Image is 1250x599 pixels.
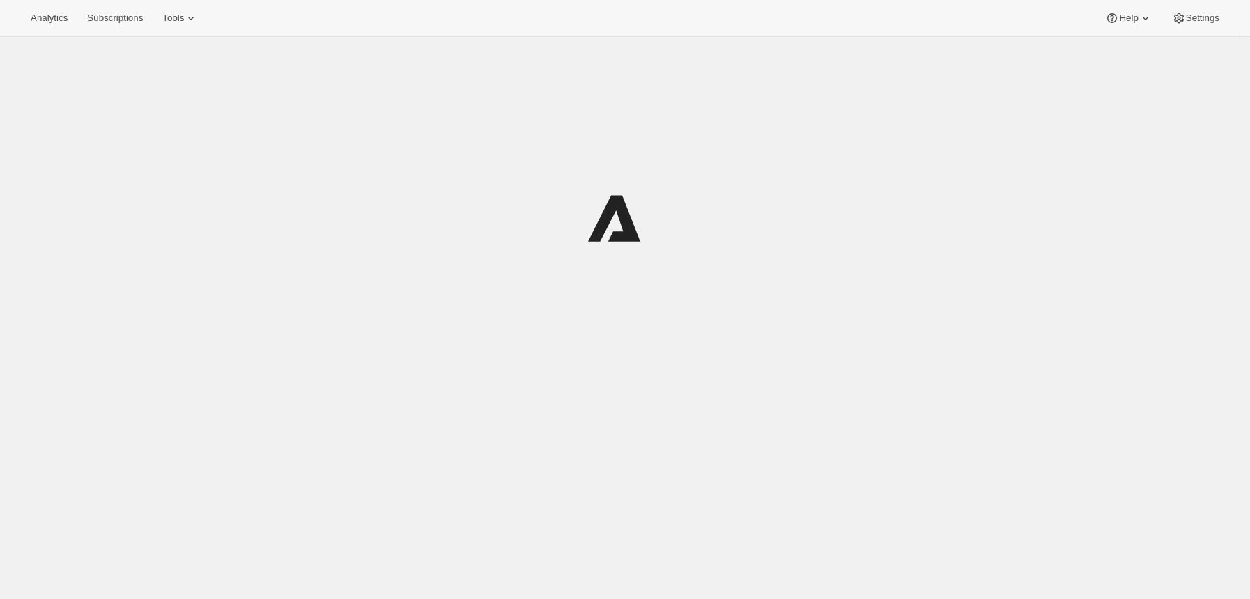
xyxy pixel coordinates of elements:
[162,13,184,24] span: Tools
[1164,8,1228,28] button: Settings
[79,8,151,28] button: Subscriptions
[1097,8,1160,28] button: Help
[31,13,68,24] span: Analytics
[87,13,143,24] span: Subscriptions
[1119,13,1138,24] span: Help
[22,8,76,28] button: Analytics
[154,8,206,28] button: Tools
[1186,13,1219,24] span: Settings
